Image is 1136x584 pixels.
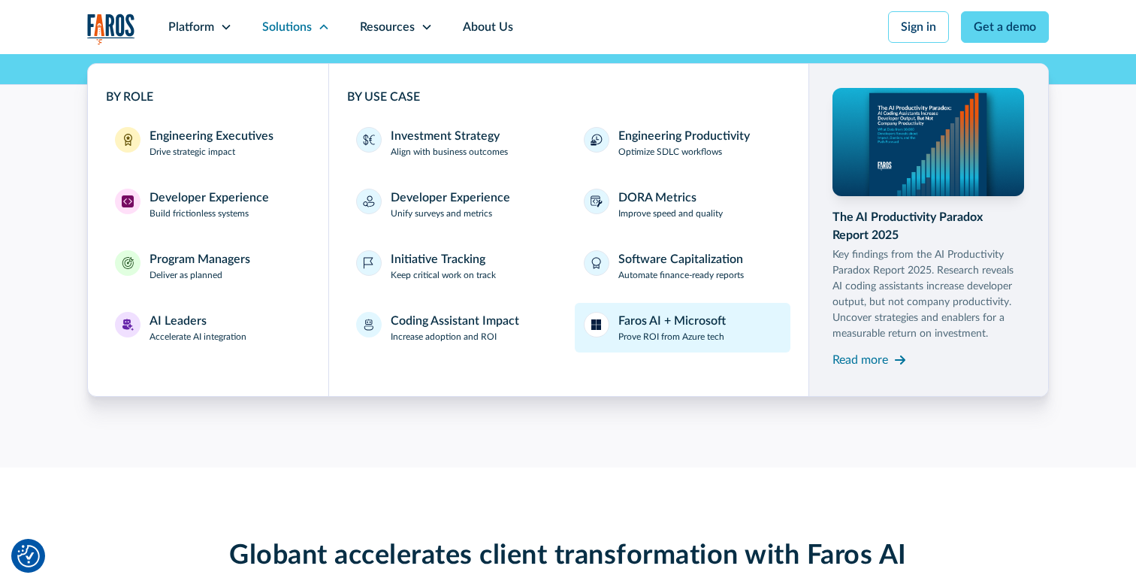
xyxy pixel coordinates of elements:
div: DORA Metrics [618,189,696,207]
img: Logo of the analytics and reporting company Faros. [87,14,135,44]
img: AI Leaders [122,319,134,331]
div: Faros AI + Microsoft [618,312,726,330]
div: AI Leaders [150,312,207,330]
a: Initiative TrackingKeep critical work on track [347,241,563,291]
a: AI LeadersAI LeadersAccelerate AI integration [106,303,310,353]
a: Engineering ProductivityOptimize SDLC workflows [575,118,790,168]
p: Prove ROI from Azure tech [618,330,724,343]
a: Get a demo [961,11,1049,43]
p: Automate finance-ready reports [618,268,744,282]
p: Unify surveys and metrics [391,207,492,220]
img: Developer Experience [122,195,134,207]
a: Coding Assistant ImpactIncrease adoption and ROI [347,303,563,353]
div: Program Managers [150,250,250,268]
a: Developer ExperienceUnify surveys and metrics [347,180,563,229]
p: Increase adoption and ROI [391,330,497,343]
a: DORA MetricsImprove speed and quality [575,180,790,229]
div: Developer Experience [150,189,269,207]
a: Program ManagersProgram ManagersDeliver as planned [106,241,310,291]
a: The AI Productivity Paradox Report 2025Key findings from the AI Productivity Paradox Report 2025.... [832,88,1025,372]
p: Drive strategic impact [150,145,235,159]
div: The AI Productivity Paradox Report 2025 [832,208,1025,244]
p: Improve speed and quality [618,207,723,220]
div: Coding Assistant Impact [391,312,519,330]
p: Align with business outcomes [391,145,508,159]
nav: Solutions [87,54,1049,397]
div: Engineering Productivity [618,127,750,145]
a: Sign in [888,11,949,43]
div: Platform [168,18,214,36]
p: Accelerate AI integration [150,330,246,343]
div: Investment Strategy [391,127,500,145]
img: Program Managers [122,257,134,269]
p: Key findings from the AI Productivity Paradox Report 2025. Research reveals AI coding assistants ... [832,247,1025,342]
p: Deliver as planned [150,268,222,282]
a: Investment StrategyAlign with business outcomes [347,118,563,168]
p: Build frictionless systems [150,207,249,220]
button: Cookie Settings [17,545,40,567]
p: Optimize SDLC workflows [618,145,722,159]
img: Engineering Executives [122,134,134,146]
div: Solutions [262,18,312,36]
a: Faros AI + MicrosoftProve ROI from Azure tech [575,303,790,353]
a: Developer ExperienceDeveloper ExperienceBuild frictionless systems [106,180,310,229]
p: Keep critical work on track [391,268,496,282]
img: Revisit consent button [17,545,40,567]
a: Engineering ExecutivesEngineering ExecutivesDrive strategic impact [106,118,310,168]
div: Resources [360,18,415,36]
div: Initiative Tracking [391,250,485,268]
div: Read more [832,351,888,369]
a: home [87,14,135,44]
div: Engineering Executives [150,127,273,145]
div: Software Capitalization [618,250,743,268]
strong: Globant accelerates client transformation with Faros AI [229,542,907,569]
a: Software CapitalizationAutomate finance-ready reports [575,241,790,291]
div: Developer Experience [391,189,510,207]
div: BY ROLE [106,88,310,106]
div: BY USE CASE [347,88,790,106]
